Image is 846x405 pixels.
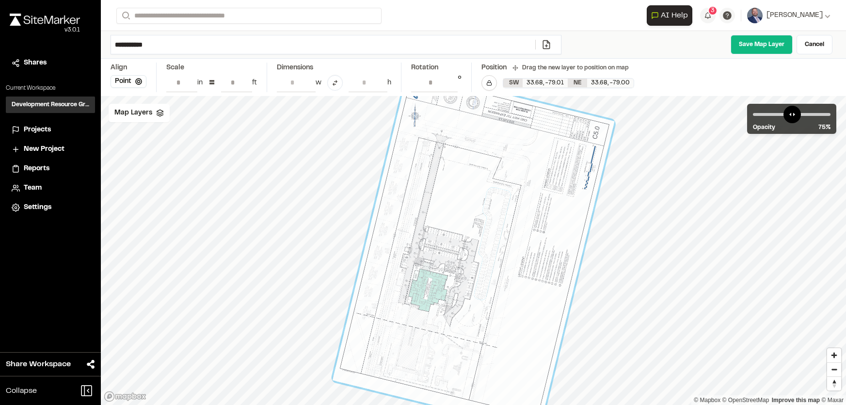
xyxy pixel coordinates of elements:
[411,63,462,73] div: Rotation
[481,63,507,73] div: Position
[587,79,634,87] div: 33.68 , -79.00
[503,79,523,87] div: SW
[661,10,688,21] span: AI Help
[503,79,634,88] div: SW 33.67567229692396, -79.00756592719439 | NE 33.67830083922638, -79.00282797617899
[24,163,49,174] span: Reports
[104,391,146,402] a: Mapbox logo
[12,100,89,109] h3: Development Resource Group
[535,40,557,49] a: Add/Change File
[711,6,715,15] span: 3
[731,35,793,54] a: Save Map Layer
[24,202,51,213] span: Settings
[458,73,462,92] div: °
[316,78,321,88] div: w
[114,108,152,118] span: Map Layers
[647,5,696,26] div: Open AI Assistant
[753,123,775,132] span: Opacity
[6,358,71,370] span: Share Workspace
[818,123,830,132] span: 75 %
[772,397,820,404] a: Map feedback
[694,397,720,404] a: Mapbox
[827,376,841,390] button: Reset bearing to north
[827,363,841,376] span: Zoom out
[197,78,203,88] div: in
[24,183,42,194] span: Team
[6,84,95,93] p: Current Workspace
[10,14,80,26] img: rebrand.png
[481,75,497,91] button: Lock Map Layer Position
[568,79,587,87] div: NE
[821,397,844,404] a: Maxar
[827,362,841,376] button: Zoom out
[12,202,89,213] a: Settings
[116,8,134,24] button: Search
[722,397,769,404] a: OpenStreetMap
[12,163,89,174] a: Reports
[512,64,629,72] div: Drag the new layer to position on map
[111,75,146,88] button: Point
[700,8,716,23] button: 3
[747,8,830,23] button: [PERSON_NAME]
[277,63,391,73] div: Dimensions
[24,125,51,135] span: Projects
[797,35,832,54] a: Cancel
[827,377,841,390] span: Reset bearing to north
[12,183,89,194] a: Team
[24,144,64,155] span: New Project
[747,8,763,23] img: User
[523,79,568,87] div: 33.68 , -79.01
[387,78,391,88] div: h
[12,144,89,155] a: New Project
[647,5,692,26] button: Open AI Assistant
[208,75,215,91] div: =
[10,26,80,34] div: Oh geez...please don't...
[12,125,89,135] a: Projects
[24,58,47,68] span: Shares
[827,348,841,362] button: Zoom in
[166,63,184,73] div: Scale
[111,63,146,73] div: Align
[252,78,257,88] div: ft
[12,58,89,68] a: Shares
[766,10,823,21] span: [PERSON_NAME]
[6,385,37,397] span: Collapse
